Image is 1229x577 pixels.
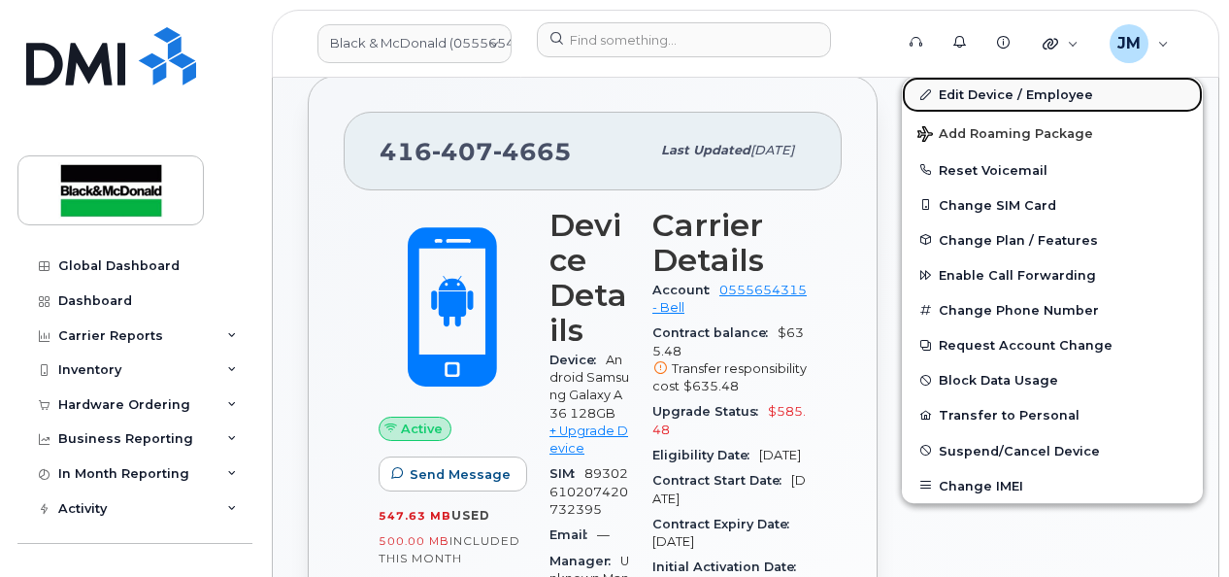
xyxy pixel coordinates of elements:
span: JM [1117,32,1141,55]
span: 416 [380,137,572,166]
input: Find something... [537,22,831,57]
span: — [597,527,610,542]
span: Contract Start Date [652,473,791,488]
span: Add Roaming Package [917,126,1093,145]
span: Account [652,283,719,297]
span: Android Samsung Galaxy A36 128GB [549,353,629,421]
a: + Upgrade Device [549,424,628,456]
button: Change Phone Number [902,292,1203,327]
span: Email [549,527,597,542]
button: Add Roaming Package [902,113,1203,153]
button: Change Plan / Features [902,222,1203,257]
a: 0555654315 - Bell [652,283,807,315]
div: Quicklinks [1029,24,1092,63]
span: Send Message [410,465,511,484]
span: Eligibility Date [652,448,759,462]
span: Last updated [661,143,750,157]
h3: Carrier Details [652,208,807,278]
span: Initial Activation Date [652,560,806,574]
span: Suspend/Cancel Device [939,443,1100,458]
span: 89302610207420732395 [549,466,628,517]
span: [DATE] [750,143,794,157]
span: Upgrade Status [652,404,768,419]
span: Transfer responsibility cost [652,361,807,393]
span: 500.00 MB [379,534,449,548]
span: Contract balance [652,325,778,340]
span: used [451,508,490,523]
span: Active [401,420,443,438]
span: included this month [379,533,520,565]
span: Contract Expiry Date [652,517,799,531]
button: Change SIM Card [902,187,1203,222]
a: Black & McDonald (0555654315) [317,24,512,63]
span: $635.48 [683,379,739,393]
button: Reset Voicemail [902,153,1203,187]
div: Jennifer Murphy [1096,24,1182,63]
button: Block Data Usage [902,362,1203,397]
span: Enable Call Forwarding [939,268,1096,283]
span: Manager [549,554,620,568]
span: $635.48 [652,325,807,395]
span: [DATE] [652,534,694,549]
span: [DATE] [759,448,801,462]
button: Send Message [379,457,527,492]
button: Suspend/Cancel Device [902,433,1203,468]
span: Change Plan / Features [939,232,1098,247]
span: $585.48 [652,404,806,436]
h3: Device Details [549,208,629,348]
span: 4665 [493,137,572,166]
button: Request Account Change [902,327,1203,362]
span: 547.63 MB [379,509,451,523]
button: Transfer to Personal [902,397,1203,432]
span: 407 [432,137,493,166]
a: Edit Device / Employee [902,77,1203,112]
span: SIM [549,466,584,481]
button: Change IMEI [902,468,1203,503]
span: [DATE] [652,473,806,505]
span: Device [549,353,606,367]
button: Enable Call Forwarding [902,257,1203,292]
